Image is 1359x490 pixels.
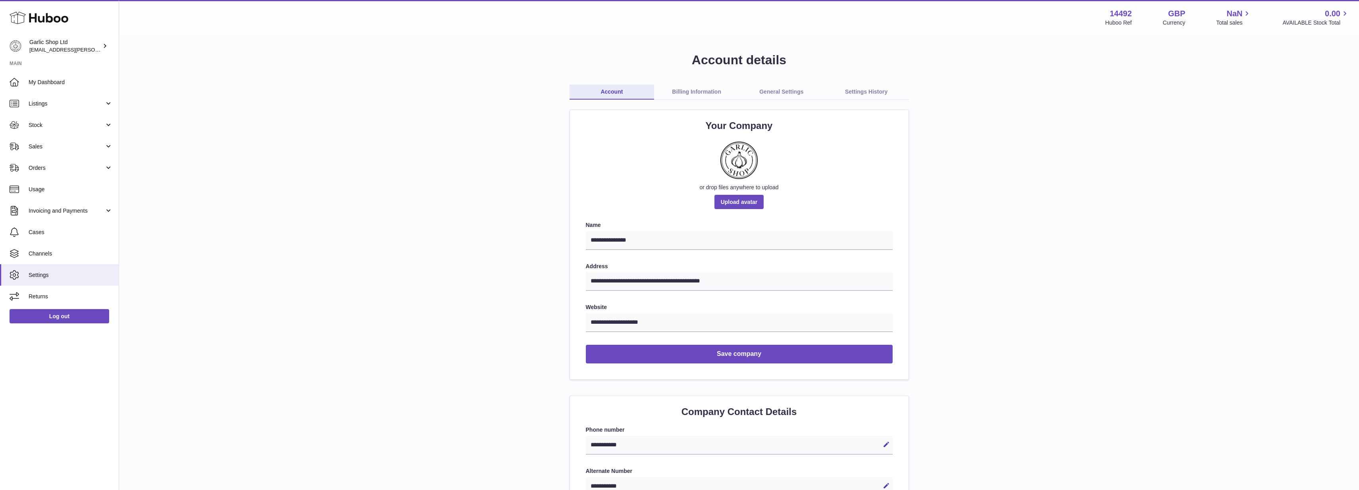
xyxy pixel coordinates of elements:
[586,345,893,363] button: Save company
[1282,19,1349,27] span: AVAILABLE Stock Total
[29,229,113,236] span: Cases
[29,100,104,108] span: Listings
[586,119,893,132] h2: Your Company
[1105,19,1132,27] div: Huboo Ref
[29,38,101,54] div: Garlic Shop Ltd
[29,250,113,257] span: Channels
[1110,8,1132,19] strong: 14492
[739,85,824,100] a: General Settings
[1216,19,1251,27] span: Total sales
[29,207,104,215] span: Invoicing and Payments
[132,52,1346,69] h1: Account details
[29,121,104,129] span: Stock
[1163,19,1186,27] div: Currency
[586,221,893,229] label: Name
[1325,8,1340,19] span: 0.00
[570,85,654,100] a: Account
[586,304,893,311] label: Website
[586,184,893,191] div: or drop files anywhere to upload
[714,195,764,209] span: Upload avatar
[824,85,909,100] a: Settings History
[29,186,113,193] span: Usage
[29,164,104,172] span: Orders
[586,405,893,418] h2: Company Contact Details
[10,40,21,52] img: alec.veit@garlicshop.co.uk
[1168,8,1185,19] strong: GBP
[29,143,104,150] span: Sales
[10,309,109,323] a: Log out
[29,79,113,86] span: My Dashboard
[654,85,739,100] a: Billing Information
[1216,8,1251,27] a: NaN Total sales
[586,467,893,475] label: Alternate Number
[586,263,893,270] label: Address
[29,293,113,300] span: Returns
[29,271,113,279] span: Settings
[1226,8,1242,19] span: NaN
[586,426,893,434] label: Phone number
[719,140,759,180] img: Garlic-Shop.jpg
[29,46,159,53] span: [EMAIL_ADDRESS][PERSON_NAME][DOMAIN_NAME]
[1282,8,1349,27] a: 0.00 AVAILABLE Stock Total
